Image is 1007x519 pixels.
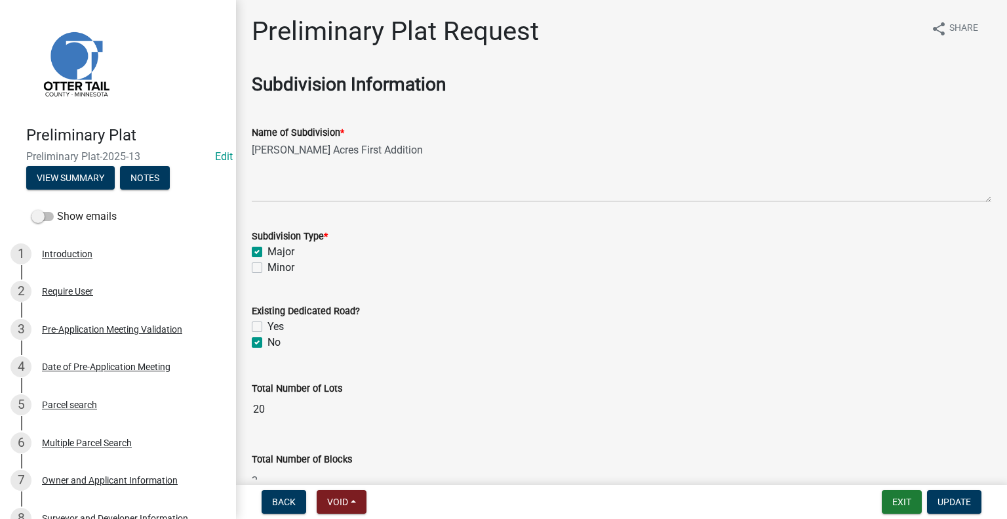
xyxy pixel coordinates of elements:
[938,497,971,507] span: Update
[42,325,182,334] div: Pre-Application Meeting Validation
[10,281,31,302] div: 2
[252,307,360,316] label: Existing Dedicated Road?
[949,21,978,37] span: Share
[920,16,989,41] button: shareShare
[10,356,31,377] div: 4
[272,497,296,507] span: Back
[42,400,97,409] div: Parcel search
[262,490,306,514] button: Back
[120,166,170,190] button: Notes
[26,173,115,184] wm-modal-confirm: Summary
[42,287,93,296] div: Require User
[26,126,226,145] h4: Preliminary Plat
[927,490,981,514] button: Update
[327,497,348,507] span: Void
[42,249,92,259] div: Introduction
[215,150,233,163] a: Edit
[267,244,294,260] label: Major
[252,16,539,47] h1: Preliminary Plat Request
[215,150,233,163] wm-modal-confirm: Edit Application Number
[42,362,170,371] div: Date of Pre-Application Meeting
[10,319,31,340] div: 3
[31,209,117,224] label: Show emails
[26,150,210,163] span: Preliminary Plat-2025-13
[10,394,31,415] div: 5
[252,232,328,241] label: Subdivision Type
[317,490,366,514] button: Void
[252,73,446,95] strong: Subdivision Information
[42,438,132,447] div: Multiple Parcel Search
[120,173,170,184] wm-modal-confirm: Notes
[26,166,115,190] button: View Summary
[252,455,352,465] label: Total Number of Blocks
[10,432,31,453] div: 6
[10,243,31,264] div: 1
[882,490,922,514] button: Exit
[26,14,125,112] img: Otter Tail County, Minnesota
[252,129,344,138] label: Name of Subdivision
[42,476,178,485] div: Owner and Applicant Information
[10,470,31,491] div: 7
[267,260,294,276] label: Minor
[931,21,947,37] i: share
[267,335,281,350] label: No
[267,319,284,335] label: Yes
[252,384,342,394] label: Total Number of Lots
